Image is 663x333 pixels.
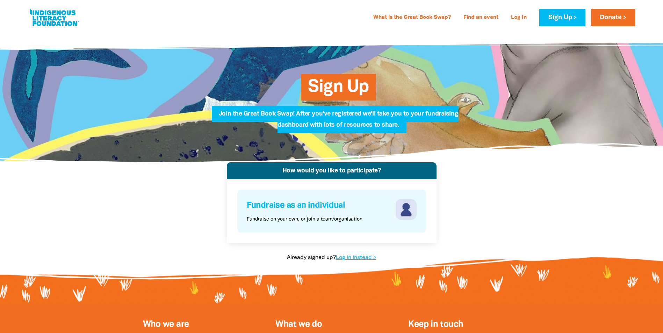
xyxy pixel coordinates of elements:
a: Sign Up [539,9,585,26]
h4: How would you like to participate? [230,168,433,174]
span: Sign Up [308,79,369,101]
a: Find an event [459,12,503,23]
p: Fundraise on your own, or join a team/organisation [247,216,362,223]
a: Who we are [143,320,189,328]
a: Donate [591,9,635,26]
a: What is the Great Book Swap? [369,12,455,23]
span: Join the Great Book Swap! After you've registered we'll take you to your fundraising dashboard wi... [219,111,458,133]
h4: Fundraise as an individual [247,199,394,212]
p: Already signed up? [227,253,437,262]
img: individuals-svg-4fa13e.svg [396,199,417,220]
a: Log In [507,12,531,23]
a: What we do [275,320,322,328]
a: Log in instead > [336,255,376,260]
span: Keep in touch [408,320,463,328]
